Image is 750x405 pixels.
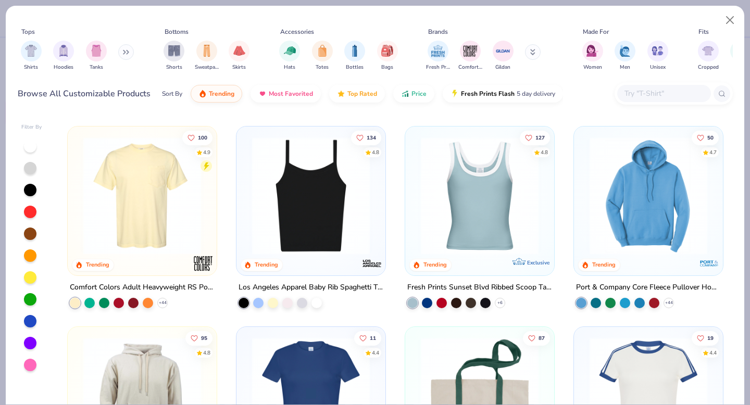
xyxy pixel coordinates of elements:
[21,41,42,71] button: filter button
[458,41,482,71] div: filter for Comfort Colors
[195,41,219,71] button: filter button
[164,41,184,71] button: filter button
[543,137,671,255] img: 07a12044-cce7-42e8-8405-722ae375aeff
[195,41,219,71] div: filter for Sweatpants
[426,41,450,71] div: filter for Fresh Prints
[615,41,635,71] div: filter for Men
[458,41,482,71] button: filter button
[91,45,102,57] img: Tanks Image
[21,123,42,131] div: Filter By
[370,335,376,340] span: 11
[520,130,550,145] button: Like
[367,135,376,140] span: 134
[647,41,668,71] button: filter button
[201,45,213,57] img: Sweatpants Image
[523,331,550,345] button: Like
[720,10,740,30] button: Close
[21,27,35,36] div: Tops
[698,41,719,71] div: filter for Cropped
[198,90,207,98] img: trending.gif
[279,41,300,71] button: filter button
[381,64,393,71] span: Bags
[527,259,549,266] span: Exclusive
[168,45,180,57] img: Shorts Image
[183,130,213,145] button: Like
[583,27,609,36] div: Made For
[692,331,719,345] button: Like
[535,135,545,140] span: 127
[698,64,719,71] span: Cropped
[316,64,329,71] span: Totes
[195,64,219,71] span: Sweatpants
[239,281,383,294] div: Los Angeles Apparel Baby Rib Spaghetti Tank
[584,137,712,255] img: 1593a31c-dba5-4ff5-97bf-ef7c6ca295f9
[443,85,563,103] button: Fresh Prints Flash5 day delivery
[346,64,364,71] span: Bottles
[426,41,450,71] button: filter button
[159,300,167,306] span: + 44
[312,41,333,71] button: filter button
[351,130,381,145] button: Like
[698,27,709,36] div: Fits
[698,41,719,71] button: filter button
[312,41,333,71] div: filter for Totes
[698,253,719,274] img: Port & Company logo
[582,41,603,71] button: filter button
[495,43,511,59] img: Gildan Image
[54,64,73,71] span: Hoodies
[411,90,427,98] span: Price
[702,45,714,57] img: Cropped Image
[232,64,246,71] span: Skirts
[165,27,189,36] div: Bottoms
[344,41,365,71] button: filter button
[623,87,704,99] input: Try "T-Shirt"
[493,41,514,71] div: filter for Gildan
[377,41,398,71] button: filter button
[497,300,503,306] span: + 6
[280,27,314,36] div: Accessories
[186,331,213,345] button: Like
[78,137,206,255] img: 284e3bdb-833f-4f21-a3b0-720291adcbd9
[209,90,234,98] span: Trending
[24,64,38,71] span: Shirts
[86,41,107,71] div: filter for Tanks
[349,45,360,57] img: Bottles Image
[329,85,385,103] button: Top Rated
[377,41,398,71] div: filter for Bags
[428,27,448,36] div: Brands
[709,349,717,357] div: 4.4
[86,41,107,71] button: filter button
[247,137,375,255] img: cbf11e79-2adf-4c6b-b19e-3da42613dd1b
[337,90,345,98] img: TopRated.gif
[650,64,666,71] span: Unisex
[90,64,103,71] span: Tanks
[284,45,296,57] img: Hats Image
[361,253,382,274] img: Los Angeles Apparel logo
[647,41,668,71] div: filter for Unisex
[279,41,300,71] div: filter for Hats
[202,335,208,340] span: 95
[416,137,544,255] img: 805349cc-a073-4baf-ae89-b2761e757b43
[269,90,313,98] span: Most Favorited
[372,148,379,156] div: 4.8
[707,135,714,140] span: 50
[430,43,446,59] img: Fresh Prints Image
[692,130,719,145] button: Like
[166,64,182,71] span: Shorts
[198,135,208,140] span: 100
[665,300,672,306] span: + 44
[53,41,74,71] div: filter for Hoodies
[193,253,214,274] img: Comfort Colors logo
[709,148,717,156] div: 4.7
[381,45,393,57] img: Bags Image
[458,64,482,71] span: Comfort Colors
[229,41,249,71] div: filter for Skirts
[619,45,631,57] img: Men Image
[284,64,295,71] span: Hats
[58,45,69,57] img: Hoodies Image
[583,64,602,71] span: Women
[347,90,377,98] span: Top Rated
[25,45,37,57] img: Shirts Image
[18,87,151,100] div: Browse All Customizable Products
[53,41,74,71] button: filter button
